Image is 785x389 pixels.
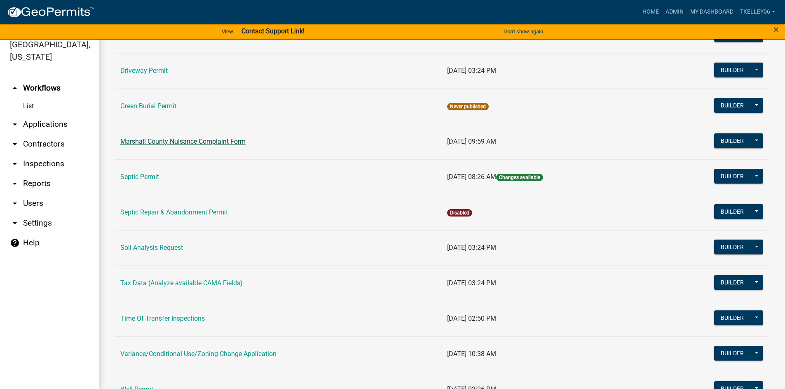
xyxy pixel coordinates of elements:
[714,204,750,219] button: Builder
[120,279,243,287] a: Tax Data (Analyze available CAMA Fields)
[120,314,205,322] a: Time Of Transfer Inspections
[120,173,159,181] a: Septic Permit
[737,4,778,20] a: Tkelley06
[120,244,183,252] a: Soil Analysis Request
[241,27,305,35] strong: Contact Support Link!
[447,209,472,217] span: Disabled
[10,218,20,228] i: arrow_drop_down
[10,238,20,248] i: help
[447,244,496,252] span: [DATE] 03:24 PM
[447,67,496,75] span: [DATE] 03:24 PM
[10,198,20,208] i: arrow_drop_down
[496,174,543,181] span: Changes available
[120,350,277,358] a: Variance/Conditional Use/Zoning Change Application
[714,275,750,290] button: Builder
[447,103,489,110] span: Never published
[773,24,779,35] span: ×
[120,102,176,110] a: Green Burial Permit
[120,67,168,75] a: Driveway Permit
[120,208,228,216] a: Septic Repair & Abandonment Permit
[120,137,246,145] a: Marshall County Nuisance Complaint Form
[714,310,750,325] button: Builder
[10,119,20,129] i: arrow_drop_down
[714,240,750,254] button: Builder
[639,4,662,20] a: Home
[10,179,20,189] i: arrow_drop_down
[447,314,496,322] span: [DATE] 02:50 PM
[447,350,496,358] span: [DATE] 10:38 AM
[10,139,20,149] i: arrow_drop_down
[714,98,750,113] button: Builder
[447,279,496,287] span: [DATE] 03:24 PM
[714,133,750,148] button: Builder
[662,4,687,20] a: Admin
[773,25,779,35] button: Close
[447,137,496,145] span: [DATE] 09:59 AM
[10,159,20,169] i: arrow_drop_down
[10,83,20,93] i: arrow_drop_up
[447,173,496,181] span: [DATE] 08:26 AM
[714,63,750,77] button: Builder
[687,4,737,20] a: My Dashboard
[714,346,750,361] button: Builder
[500,25,546,38] button: Don't show again
[714,169,750,184] button: Builder
[714,27,750,42] button: Builder
[218,25,237,38] a: View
